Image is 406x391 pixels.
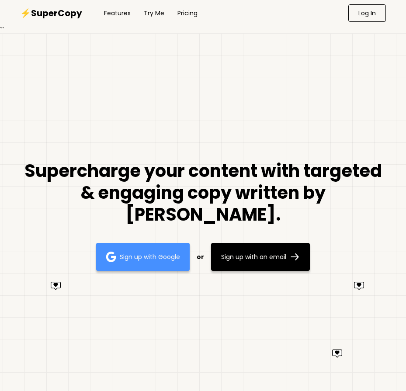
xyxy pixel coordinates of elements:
button: Sign up with an email [211,243,310,271]
p: Sign up with Google [120,253,180,260]
a: Pricing [177,10,198,17]
a: ⚡SuperCopy [20,7,82,19]
a: Try Me [144,10,164,17]
button: Sign up with Google [96,243,190,271]
p: Sign up with an email [221,253,286,260]
p: Log In [358,10,376,17]
a: Features [104,10,131,17]
button: Log In [348,4,386,22]
b: or [197,253,204,261]
h1: Supercharge your content with targeted & engaging copy written by [PERSON_NAME]. [20,160,385,225]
